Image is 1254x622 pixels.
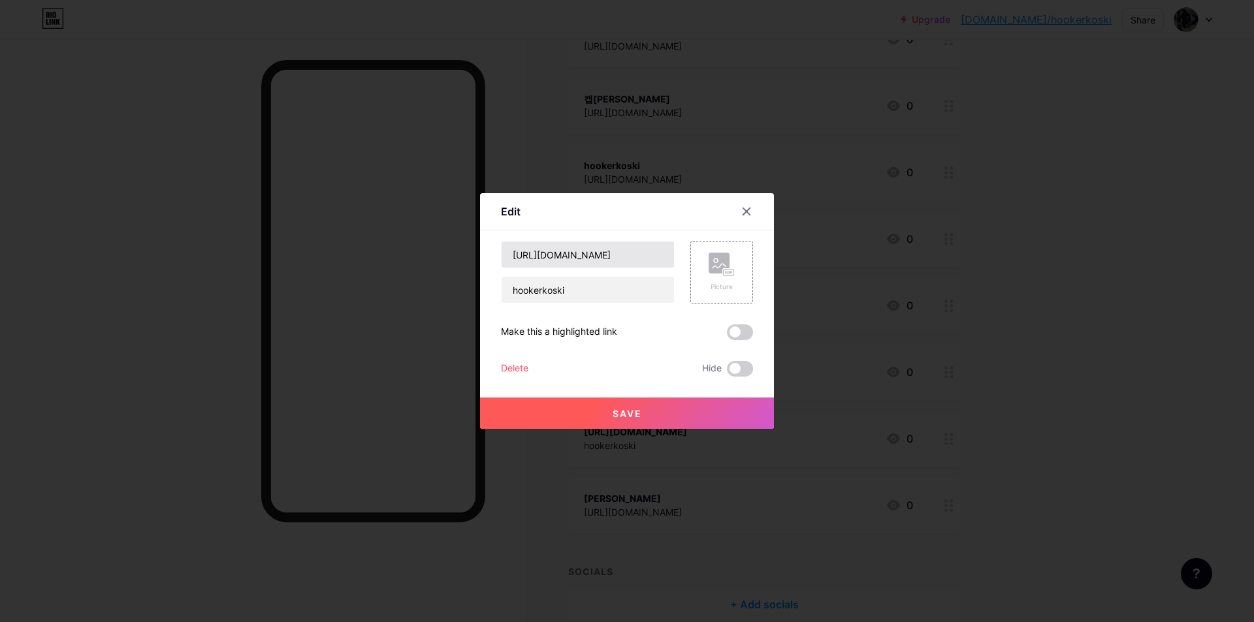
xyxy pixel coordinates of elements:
button: Save [480,397,774,429]
div: Edit [501,204,521,219]
span: Save [613,408,642,419]
input: URL [502,277,674,303]
span: Hide [702,361,722,377]
div: Delete [501,361,528,377]
div: Make this a highlighted link [501,324,617,340]
input: Title [502,241,674,268]
div: Picture [709,282,735,292]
